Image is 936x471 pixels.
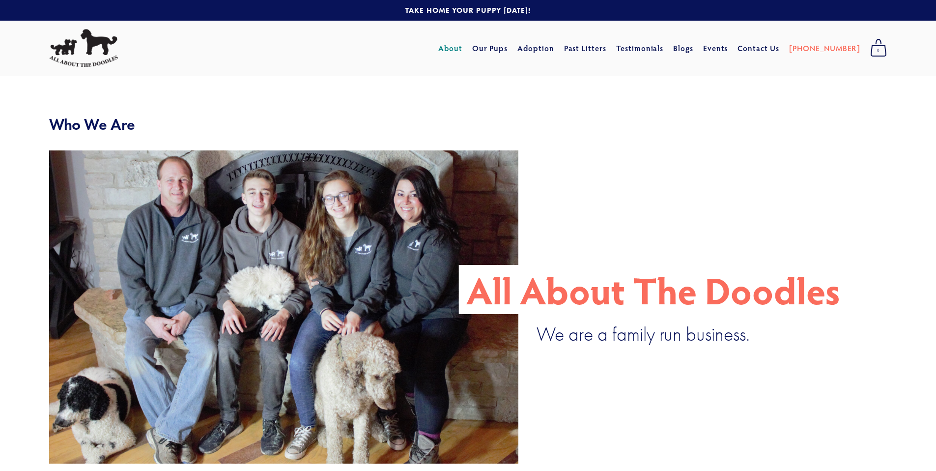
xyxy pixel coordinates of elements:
span: 0 [870,44,887,57]
a: Adoption [517,39,554,57]
a: Events [703,39,728,57]
img: All About The Doodles [49,29,118,67]
p: All About The Doodles [466,265,840,314]
a: Past Litters [564,43,607,53]
a: Our Pups [472,39,508,57]
a: Blogs [673,39,693,57]
a: [PHONE_NUMBER] [789,39,860,57]
a: Testimonials [616,39,664,57]
a: 0 items in cart [865,36,892,60]
a: About [438,39,462,57]
h2: Who We Are [49,115,887,134]
p: We are a family run business. [537,323,868,346]
a: Contact Us [737,39,779,57]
